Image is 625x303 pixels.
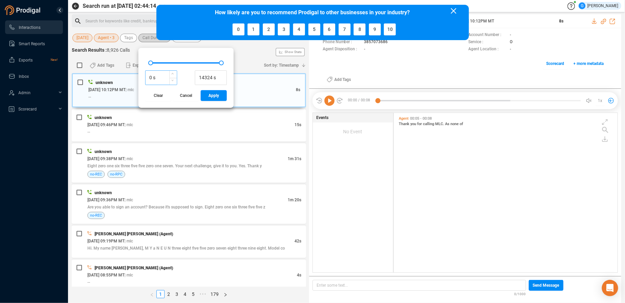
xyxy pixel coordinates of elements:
span: 15s [294,122,301,127]
span: Export [133,60,145,71]
span: 8 [358,27,361,32]
span: Interactions [19,25,40,30]
span: 1m 20s [288,198,301,202]
li: 179 [208,290,221,298]
div: [PERSON_NAME] [579,2,618,9]
span: Hi. My name [PERSON_NAME], M Y a N E U N three eight five five zero seven eight three nine eight.... [87,246,285,251]
span: Admin [18,90,31,95]
span: Clear [154,90,163,101]
span: you [410,122,417,126]
span: unknown [95,115,112,120]
span: Search run at [DATE] 02:44:14 [83,2,156,10]
span: [PERSON_NAME] [PERSON_NAME] (Agent) [95,232,173,236]
span: Thank [399,122,410,126]
span: Eight zero one six three five five zero one seven. Your next challenge, give it to you. Yes. Thank y [87,164,262,168]
div: unknown[DATE] 09:36PM MT| mlc1m 20sAre you able to sign an account? Because it's supposed to sign... [72,184,306,224]
span: Agent Location : [469,46,507,53]
a: 1 [157,290,164,298]
li: 5 [189,290,197,298]
a: 4 [181,290,189,298]
span: Apply [208,90,219,101]
span: Exports [19,58,33,63]
span: Add Tags [334,74,351,85]
span: [DATE] 09:38PM MT [87,156,124,161]
span: 00:00 / 00:08 [343,96,378,106]
span: calling [423,122,435,126]
span: 00:05 - 00:08 [409,116,433,121]
button: Export [122,60,149,71]
span: Sort by: Timestamp [264,60,299,71]
span: | mlc [124,239,133,243]
span: | mlc [124,273,133,277]
img: prodigal-logo [5,5,42,15]
span: 3 [283,27,285,32]
li: Previous Page [148,290,156,298]
span: | mlc [125,87,134,92]
span: 1x [598,95,602,106]
span: Events [316,115,328,121]
button: Call Duration [138,34,171,42]
li: Exports [5,53,63,67]
a: 2 [165,290,172,298]
div: [PERSON_NAME] [PERSON_NAME] (Agent)[DATE] 09:19PM MT| mlc42sHi. My name [PERSON_NAME], M Y a N E ... [72,225,306,258]
span: of [460,122,463,126]
span: Search Results : [72,47,107,53]
span: As [445,122,451,126]
li: Next 5 Pages [197,290,208,298]
span: 8s [296,87,300,92]
span: | mlc [124,156,133,161]
span: 9 [373,27,376,32]
span: left [150,293,154,297]
span: [DATE] [77,34,88,42]
span: - [510,32,511,39]
button: Cancel [173,90,199,101]
button: [DATE] [72,34,92,42]
span: Send Message [533,280,559,291]
button: Send Message [529,280,563,291]
span: Add Tags [97,60,114,71]
span: none [451,122,460,126]
span: 5 [313,27,316,32]
span: 0/1000 [514,291,526,297]
span: 10 [387,27,393,32]
span: Show Stats [285,11,302,93]
span: Account Number : [469,32,507,39]
span: no-REC [90,212,102,219]
button: More Filters [172,34,202,42]
span: | mlc [124,198,133,202]
div: grid [397,115,618,272]
button: 1x [595,96,605,105]
div: Open Intercom Messenger [602,280,618,296]
div: unknown[DATE] 10:12PM MT| mlc8s-- [72,73,306,107]
button: Add Tags [86,60,118,71]
li: Next Page [221,290,230,298]
span: + more metadata [574,58,604,69]
button: Add Tags [323,74,355,85]
a: Smart Reports [9,37,57,50]
span: [DATE] 09:19PM MT [87,239,124,243]
span: 0 [237,27,240,32]
span: for [417,122,423,126]
li: 2 [165,290,173,298]
span: unknown [95,149,112,154]
span: 3857073686 [364,39,388,46]
button: Scorecard [543,58,568,69]
span: unknown [96,80,113,85]
span: Agent • 3 [98,34,115,42]
a: 5 [189,290,197,298]
span: MLC. [435,122,445,126]
span: 8,926 Calls [107,47,130,53]
span: 1m 31s [288,156,301,161]
button: left [148,290,156,298]
button: Tags [120,34,137,42]
span: Phone Number : [323,39,361,46]
span: [DATE] 08:55PM MT [87,273,124,277]
span: Cancel [180,90,192,101]
li: 1 [156,290,165,298]
span: Scorecard [18,107,37,112]
span: 42s [294,239,301,243]
a: 179 [208,290,221,298]
li: 3 [173,290,181,298]
button: Agent • 3 [94,34,119,42]
span: [PERSON_NAME] [PERSON_NAME] (Agent) [95,266,173,270]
